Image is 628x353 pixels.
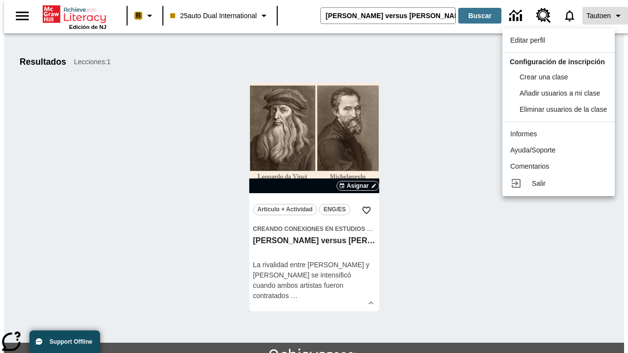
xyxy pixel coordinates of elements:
span: Informes [510,130,537,138]
span: Ayuda/Soporte [510,146,555,154]
span: Eliminar usuarios de la clase [520,105,607,113]
span: Crear una clase [520,73,568,81]
span: Añadir usuarios a mi clase [520,89,600,97]
span: Salir [532,179,546,187]
span: Configuración de inscripción [510,58,605,66]
span: Comentarios [510,162,549,170]
span: Editar perfil [510,36,545,44]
